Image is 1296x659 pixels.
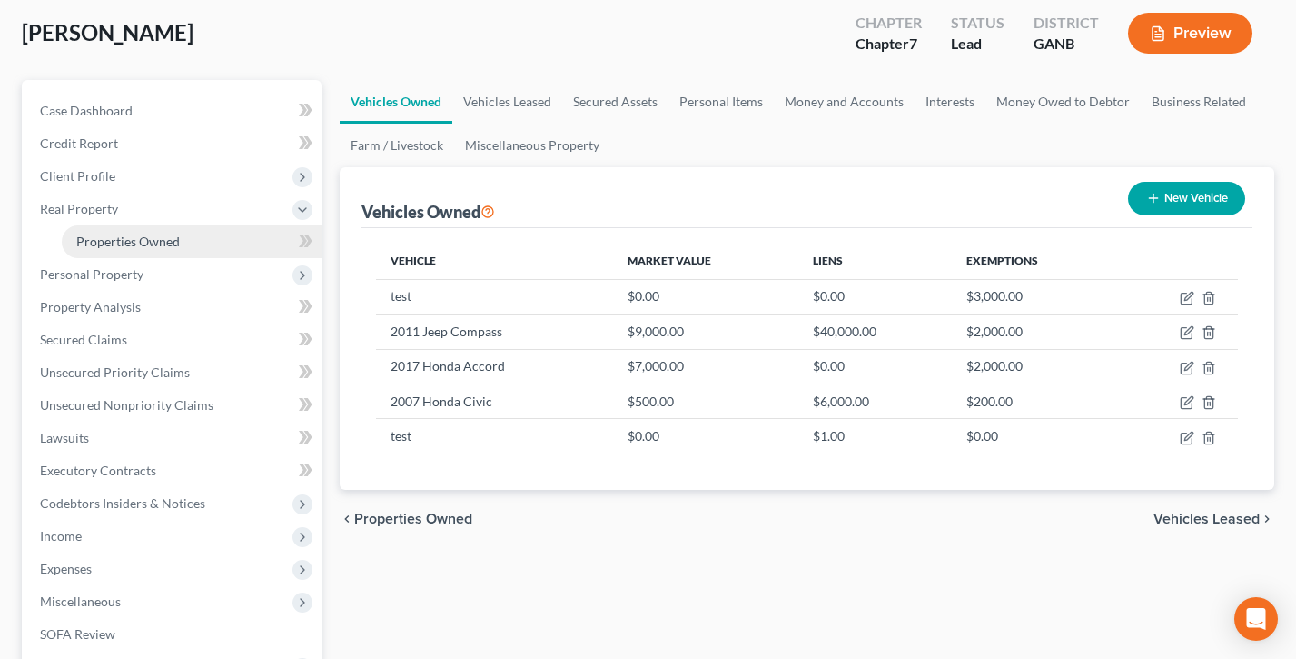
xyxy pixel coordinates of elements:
[452,80,562,124] a: Vehicles Leased
[1234,597,1278,641] div: Open Intercom Messenger
[613,279,799,314] td: $0.00
[613,349,799,384] td: $7,000.00
[76,234,180,249] span: Properties Owned
[613,243,799,279] th: Market Value
[40,266,143,282] span: Personal Property
[668,80,774,124] a: Personal Items
[361,201,495,223] div: Vehicles Owned
[340,512,472,526] button: chevron_left Properties Owned
[376,349,613,384] td: 2017 Honda Accord
[1153,512,1274,526] button: Vehicles Leased chevron_right
[1260,512,1274,526] i: chevron_right
[25,324,322,356] a: Secured Claims
[25,389,322,422] a: Unsecured Nonpriority Claims
[985,80,1141,124] a: Money Owed to Debtor
[909,35,917,52] span: 7
[951,13,1004,34] div: Status
[798,384,951,418] td: $6,000.00
[1128,13,1252,54] button: Preview
[40,364,190,380] span: Unsecured Priority Claims
[25,291,322,324] a: Property Analysis
[1141,80,1257,124] a: Business Related
[613,384,799,418] td: $500.00
[25,127,322,160] a: Credit Report
[340,124,454,167] a: Farm / Livestock
[952,315,1118,349] td: $2,000.00
[40,463,156,478] span: Executory Contracts
[25,422,322,454] a: Lawsuits
[40,495,205,511] span: Codebtors Insiders & Notices
[354,512,472,526] span: Properties Owned
[25,454,322,487] a: Executory Contracts
[376,315,613,349] td: 2011 Jeep Compass
[376,384,613,418] td: 2007 Honda Civic
[798,349,951,384] td: $0.00
[340,80,452,124] a: Vehicles Owned
[952,243,1118,279] th: Exemptions
[40,201,118,216] span: Real Property
[951,34,1004,55] div: Lead
[25,618,322,651] a: SOFA Review
[798,279,951,314] td: $0.00
[856,13,922,34] div: Chapter
[798,243,951,279] th: Liens
[40,561,92,576] span: Expenses
[25,356,322,389] a: Unsecured Priority Claims
[40,594,121,609] span: Miscellaneous
[376,279,613,314] td: test
[798,419,951,454] td: $1.00
[40,430,89,445] span: Lawsuits
[376,419,613,454] td: test
[40,135,118,151] span: Credit Report
[613,315,799,349] td: $9,000.00
[856,34,922,55] div: Chapter
[1034,34,1099,55] div: GANB
[376,243,613,279] th: Vehicle
[1128,182,1245,215] button: New Vehicle
[952,279,1118,314] td: $3,000.00
[22,19,193,45] span: [PERSON_NAME]
[25,95,322,127] a: Case Dashboard
[915,80,985,124] a: Interests
[952,384,1118,418] td: $200.00
[798,315,951,349] td: $40,000.00
[40,168,115,184] span: Client Profile
[40,103,133,118] span: Case Dashboard
[613,419,799,454] td: $0.00
[40,299,141,315] span: Property Analysis
[1034,13,1099,34] div: District
[952,419,1118,454] td: $0.00
[562,80,668,124] a: Secured Assets
[40,397,213,413] span: Unsecured Nonpriority Claims
[40,626,115,642] span: SOFA Review
[454,124,610,167] a: Miscellaneous Property
[1153,512,1260,526] span: Vehicles Leased
[952,349,1118,384] td: $2,000.00
[340,512,354,526] i: chevron_left
[40,528,82,544] span: Income
[774,80,915,124] a: Money and Accounts
[40,332,127,347] span: Secured Claims
[62,225,322,258] a: Properties Owned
